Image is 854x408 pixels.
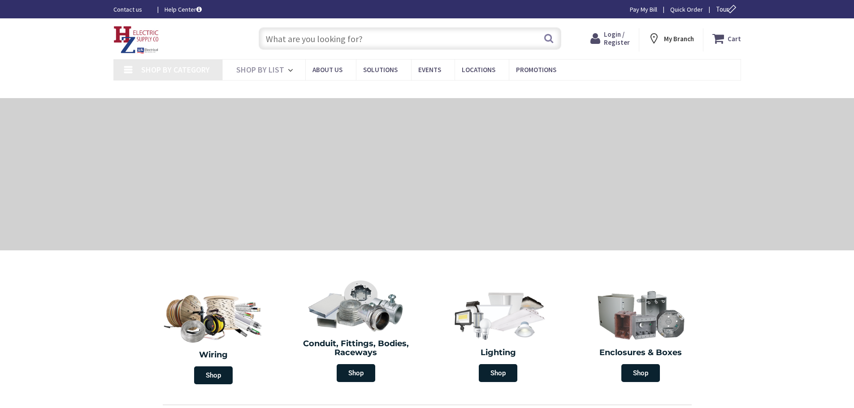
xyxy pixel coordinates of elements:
[621,364,660,382] span: Shop
[337,364,375,382] span: Shop
[259,27,561,50] input: What are you looking for?
[113,26,159,54] img: HZ Electric Supply
[479,364,517,382] span: Shop
[590,30,630,47] a: Login / Register
[434,348,563,357] h2: Lighting
[141,64,210,75] span: Shop By Category
[147,351,281,360] h2: Wiring
[194,366,233,384] span: Shop
[572,284,710,387] a: Enclosures & Boxes Shop
[462,65,495,74] span: Locations
[576,348,705,357] h2: Enclosures & Boxes
[664,34,694,43] strong: My Branch
[165,5,202,14] a: Help Center
[418,65,441,74] span: Events
[648,30,694,47] div: My Branch
[728,30,741,47] strong: Cart
[712,30,741,47] a: Cart
[236,64,284,75] span: Shop By List
[716,5,739,13] span: Tour
[113,5,150,14] a: Contact us
[143,284,285,389] a: Wiring Shop
[312,65,342,74] span: About Us
[429,284,568,387] a: Lighting Shop
[670,5,703,14] a: Quick Order
[291,339,420,357] h2: Conduit, Fittings, Bodies, Raceways
[363,65,398,74] span: Solutions
[604,30,630,47] span: Login / Register
[516,65,556,74] span: Promotions
[287,275,425,387] a: Conduit, Fittings, Bodies, Raceways Shop
[630,5,657,14] a: Pay My Bill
